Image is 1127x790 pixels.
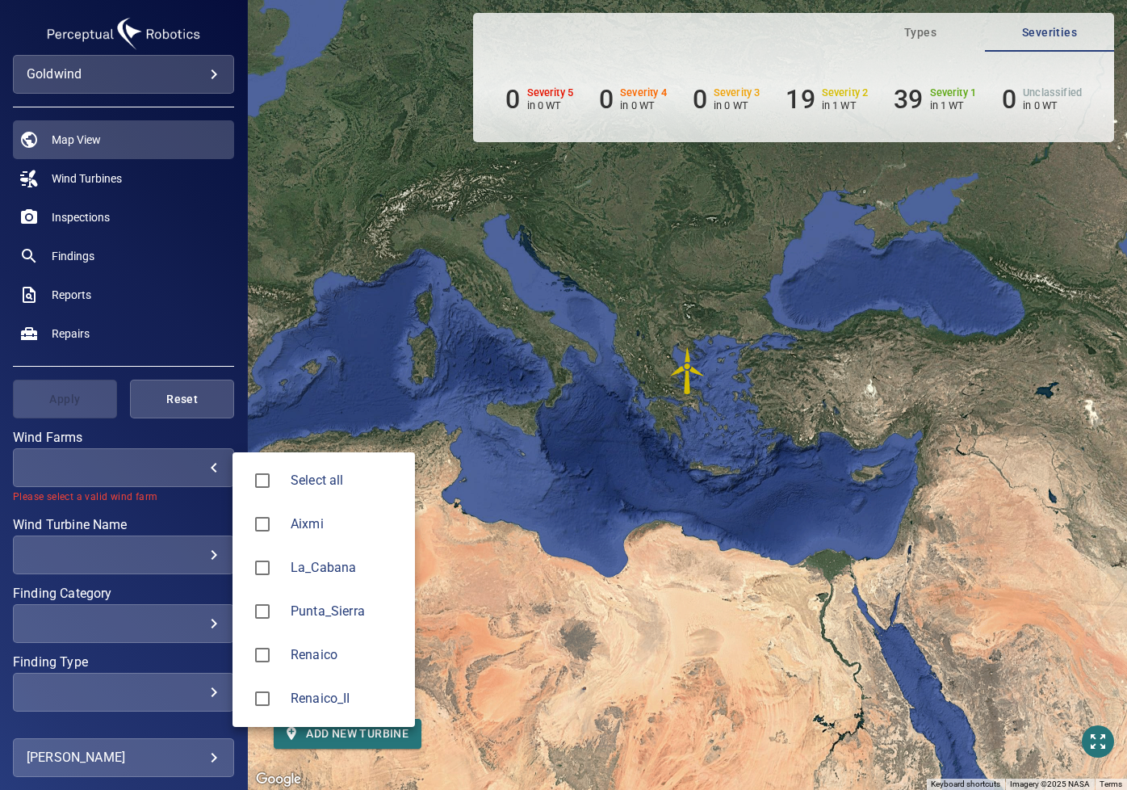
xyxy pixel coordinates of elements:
[291,645,402,665] span: Renaico
[291,689,402,708] div: Wind Farms Renaico_II
[291,558,402,578] span: La_Cabana
[245,595,279,628] span: Punta_Sierra
[291,645,402,665] div: Wind Farms Renaico
[291,602,402,621] div: Wind Farms Punta_Sierra
[291,471,402,490] span: Select all
[291,689,402,708] span: Renaico_II
[291,515,402,534] div: Wind Farms Aixmi
[245,507,279,541] span: Aixmi
[245,682,279,716] span: Renaico_II
[245,638,279,672] span: Renaico
[291,515,402,534] span: Aixmi
[291,558,402,578] div: Wind Farms La_Cabana
[291,602,402,621] span: Punta_Sierra
[245,551,279,585] span: La_Cabana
